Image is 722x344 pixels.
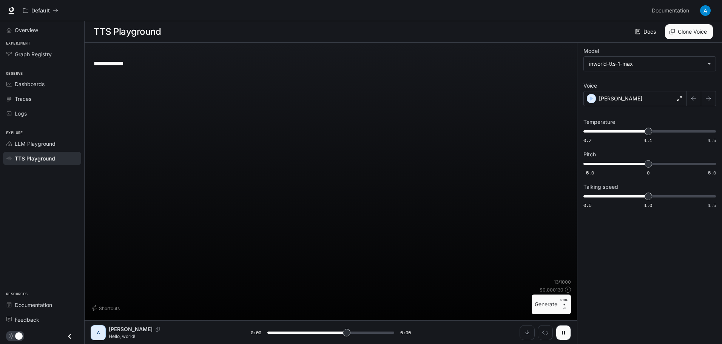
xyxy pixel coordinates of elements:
span: 1.0 [644,202,652,208]
a: LLM Playground [3,137,81,150]
a: Graph Registry [3,48,81,61]
a: Feedback [3,313,81,326]
p: Pitch [583,152,596,157]
span: Overview [15,26,38,34]
span: Documentation [15,301,52,309]
p: Talking speed [583,184,618,190]
span: 1.1 [644,137,652,143]
h1: TTS Playground [94,24,161,39]
span: 0 [647,170,649,176]
button: GenerateCTRL +⏎ [532,295,571,314]
span: 1.5 [708,137,716,143]
img: User avatar [700,5,711,16]
span: 0:00 [251,329,261,336]
span: Feedback [15,316,39,324]
button: Clone Voice [665,24,713,39]
p: [PERSON_NAME] [599,95,642,102]
p: Temperature [583,119,615,125]
p: Hello, world! [109,333,233,339]
span: Documentation [652,6,689,15]
a: Documentation [649,3,695,18]
a: Docs [634,24,659,39]
a: Documentation [3,298,81,312]
p: Model [583,48,599,54]
button: Copy Voice ID [153,327,163,332]
span: 0.5 [583,202,591,208]
span: Graph Registry [15,50,52,58]
span: 0:00 [400,329,411,336]
div: A [92,327,104,339]
a: Overview [3,23,81,37]
span: 1.5 [708,202,716,208]
button: Shortcuts [91,302,123,314]
span: Traces [15,95,31,103]
span: Logs [15,110,27,117]
p: Voice [583,83,597,88]
p: $ 0.000130 [540,287,563,293]
p: Default [31,8,50,14]
div: inworld-tts-1-max [589,60,703,68]
span: LLM Playground [15,140,56,148]
a: Traces [3,92,81,105]
button: Download audio [520,325,535,340]
span: 5.0 [708,170,716,176]
span: 0.7 [583,137,591,143]
a: Logs [3,107,81,120]
span: Dashboards [15,80,45,88]
a: Dashboards [3,77,81,91]
button: Close drawer [61,329,78,344]
button: User avatar [698,3,713,18]
button: Inspect [538,325,553,340]
div: inworld-tts-1-max [584,57,716,71]
span: TTS Playground [15,154,55,162]
a: TTS Playground [3,152,81,165]
p: [PERSON_NAME] [109,325,153,333]
span: Dark mode toggle [15,332,23,340]
p: ⏎ [560,298,568,311]
button: All workspaces [20,3,62,18]
p: CTRL + [560,298,568,307]
p: 13 / 1000 [554,279,571,285]
span: -5.0 [583,170,594,176]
